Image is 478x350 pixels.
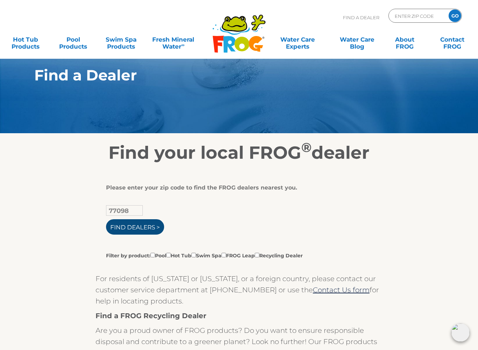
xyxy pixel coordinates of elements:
div: Please enter your zip code to find the FROG dealers nearest you. [106,184,367,191]
a: ContactFROG [434,33,471,47]
a: Hot TubProducts [7,33,44,47]
a: AboutFROG [386,33,423,47]
input: Filter by product:PoolHot TubSwim SpaFROG LeapRecycling Dealer [166,253,171,257]
input: Find Dealers > [106,219,164,235]
sup: ∞ [181,42,184,48]
p: Find A Dealer [343,9,379,26]
h2: Find your local FROG dealer [24,142,454,163]
h1: Find a Dealer [34,67,411,84]
a: Water CareExperts [267,33,328,47]
input: Filter by product:PoolHot TubSwim SpaFROG LeapRecycling Dealer [191,253,196,257]
label: Filter by product: Pool Hot Tub Swim Spa FROG Leap Recycling Dealer [106,251,303,259]
a: Water CareBlog [338,33,375,47]
input: Filter by product:PoolHot TubSwim SpaFROG LeapRecycling Dealer [255,253,259,257]
a: Fresh MineralWater∞ [150,33,197,47]
input: GO [449,9,461,22]
input: Zip Code Form [394,11,441,21]
strong: Find a FROG Recycling Dealer [96,312,206,320]
a: Swim SpaProducts [103,33,140,47]
p: For residents of [US_STATE] or [US_STATE], or a foreign country, please contact our customer serv... [96,273,382,307]
a: Contact Us form [313,286,370,294]
input: Filter by product:PoolHot TubSwim SpaFROG LeapRecycling Dealer [222,253,226,257]
a: PoolProducts [55,33,92,47]
sup: ® [301,140,311,155]
input: Filter by product:PoolHot TubSwim SpaFROG LeapRecycling Dealer [150,253,155,257]
img: openIcon [451,323,470,342]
